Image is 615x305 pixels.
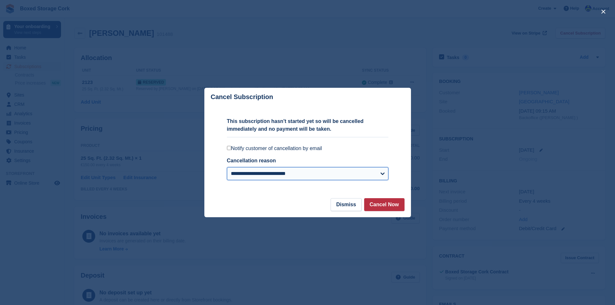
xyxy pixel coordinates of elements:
[364,198,405,211] button: Cancel Now
[331,198,361,211] button: Dismiss
[227,146,231,150] input: Notify customer of cancellation by email
[598,6,609,17] button: close
[227,158,276,163] label: Cancellation reason
[211,93,273,101] p: Cancel Subscription
[227,117,388,133] p: This subscription hasn't started yet so will be cancelled immediately and no payment will be taken.
[227,145,388,152] label: Notify customer of cancellation by email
